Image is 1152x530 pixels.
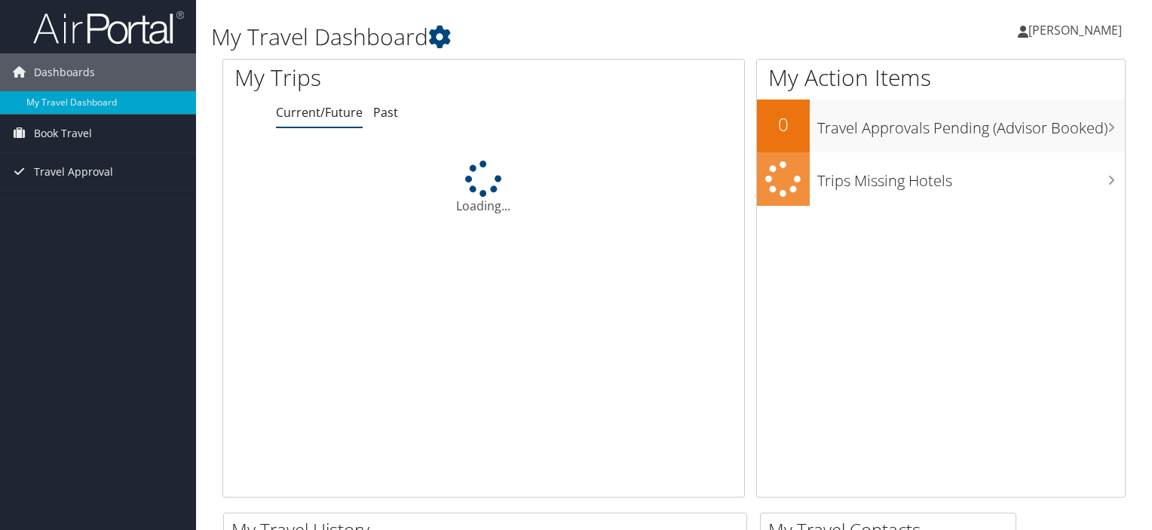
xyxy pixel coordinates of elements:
[817,110,1125,139] h3: Travel Approvals Pending (Advisor Booked)
[757,112,810,137] h2: 0
[34,115,92,152] span: Book Travel
[373,104,398,121] a: Past
[234,62,516,93] h1: My Trips
[33,10,184,45] img: airportal-logo.png
[223,161,744,215] div: Loading...
[276,104,363,121] a: Current/Future
[1018,8,1137,53] a: [PERSON_NAME]
[757,152,1125,206] a: Trips Missing Hotels
[817,163,1125,191] h3: Trips Missing Hotels
[1028,22,1122,38] span: [PERSON_NAME]
[757,100,1125,152] a: 0Travel Approvals Pending (Advisor Booked)
[34,153,113,191] span: Travel Approval
[757,62,1125,93] h1: My Action Items
[211,21,829,53] h1: My Travel Dashboard
[34,54,95,91] span: Dashboards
